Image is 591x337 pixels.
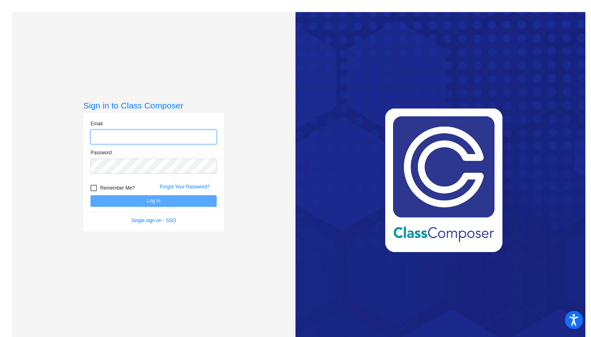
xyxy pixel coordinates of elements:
label: Password [90,149,112,156]
h3: Sign in to Class Composer [83,100,224,110]
a: Single sign on - SSO [131,218,176,223]
button: Log In [90,195,217,207]
label: Email [90,120,103,127]
a: Forgot Your Password? [160,184,210,190]
span: Remember Me? [100,183,135,193]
